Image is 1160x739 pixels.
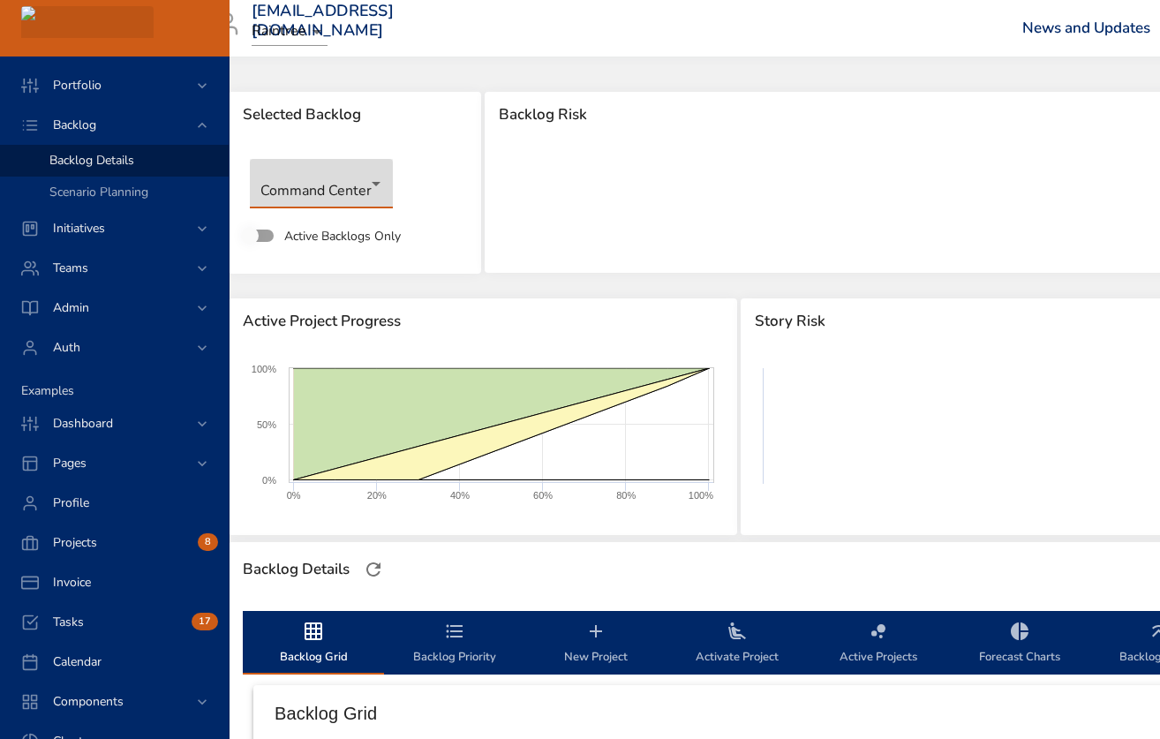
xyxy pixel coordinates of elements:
[960,621,1080,667] span: Forecast Charts
[1022,18,1150,38] a: News and Updates
[257,419,276,430] text: 50%
[536,621,656,667] span: New Project
[39,534,111,551] span: Projects
[39,415,127,432] span: Dashboard
[287,490,301,501] text: 0%
[39,494,103,511] span: Profile
[253,621,373,667] span: Backlog Grid
[243,106,467,124] span: Selected Backlog
[49,184,148,200] span: Scenario Planning
[284,227,401,245] span: Active Backlogs Only
[252,2,394,40] h3: [EMAIL_ADDRESS][DOMAIN_NAME]
[677,621,797,667] span: Activate Project
[39,614,98,630] span: Tasks
[616,490,636,501] text: 80%
[39,339,94,356] span: Auth
[689,490,713,501] text: 100%
[39,455,101,471] span: Pages
[39,653,116,670] span: Calendar
[39,220,119,237] span: Initiatives
[450,490,470,501] text: 40%
[49,152,134,169] span: Backlog Details
[533,490,553,501] text: 60%
[360,556,387,583] button: Refresh Page
[39,299,103,316] span: Admin
[395,621,515,667] span: Backlog Priority
[252,18,328,46] div: Raintree
[237,555,355,584] div: Backlog Details
[198,535,218,549] span: 8
[39,117,110,133] span: Backlog
[39,574,105,591] span: Invoice
[252,364,276,374] text: 100%
[243,313,723,330] span: Active Project Progress
[262,475,276,486] text: 0%
[39,260,102,276] span: Teams
[818,621,938,667] span: Active Projects
[367,490,387,501] text: 20%
[192,615,218,629] span: 17
[39,77,116,94] span: Portfolio
[39,693,138,710] span: Components
[250,159,393,208] div: Command Center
